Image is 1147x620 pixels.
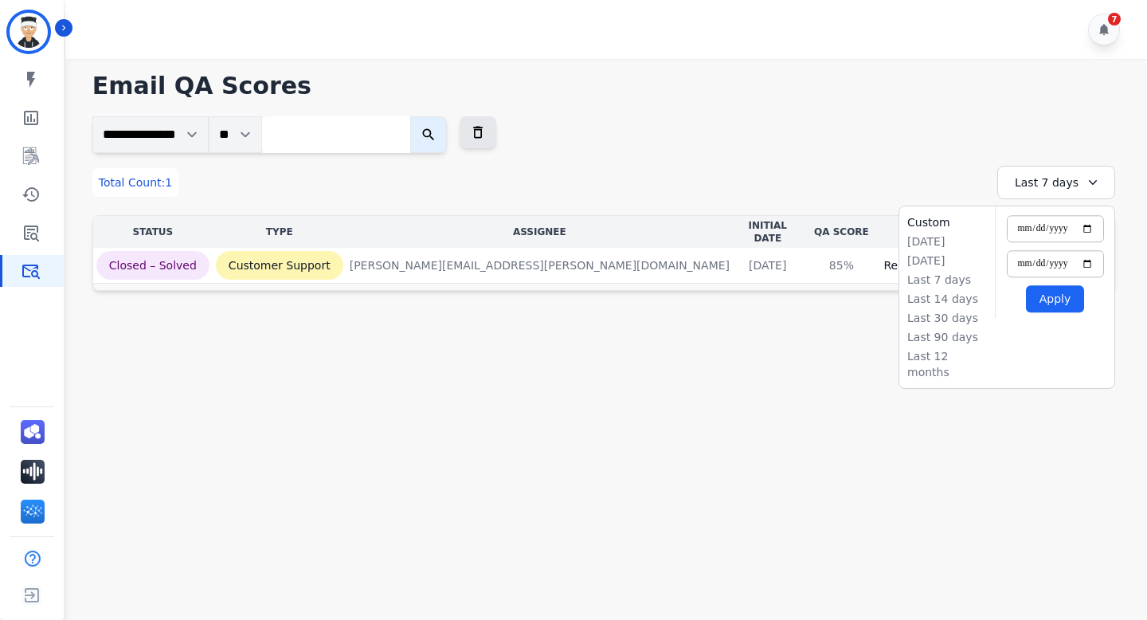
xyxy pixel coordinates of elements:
[165,176,172,189] span: 1
[907,310,987,326] li: Last 30 days
[907,291,987,307] li: Last 14 days
[350,257,730,273] div: [PERSON_NAME][EMAIL_ADDRESS][PERSON_NAME][DOMAIN_NAME]
[736,219,799,245] div: Initial Date
[907,272,987,288] li: Last 7 days
[907,214,987,230] li: Custom
[907,253,987,269] li: [DATE]
[883,226,976,238] div: Subject
[96,251,209,280] p: Closed – Solved
[1108,13,1121,26] div: 7
[92,72,1115,100] h1: Email QA Scores
[1026,285,1084,312] button: Apply
[805,226,877,238] div: QA Score
[216,251,343,280] p: Customer Support
[736,251,799,280] p: [DATE]
[805,257,877,273] div: 85%
[907,329,987,345] li: Last 90 days
[907,233,987,249] li: [DATE]
[350,226,730,238] div: Assignee
[883,257,976,273] div: Re: Claim Denial
[96,226,209,238] div: Status
[997,166,1115,199] div: Last 7 days
[10,13,48,51] img: Bordered avatar
[92,168,178,197] div: Total Count:
[907,348,987,380] li: Last 12 months
[216,226,343,238] div: Type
